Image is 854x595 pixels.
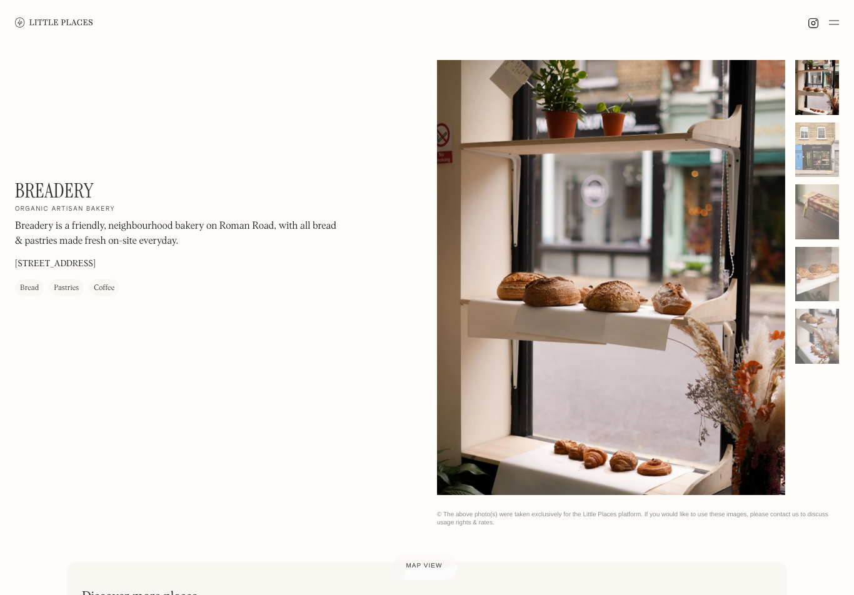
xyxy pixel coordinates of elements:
[15,205,115,214] h2: Organic artisan bakery
[54,282,79,294] div: Pastries
[94,282,114,294] div: Coffee
[15,179,94,202] h1: Breadery
[391,552,458,580] a: Map view
[406,562,443,569] span: Map view
[437,511,839,527] div: © The above photo(s) were taken exclusively for the Little Places platform. If you would like to ...
[15,257,96,271] p: [STREET_ADDRESS]
[15,219,353,249] p: Breadery is a friendly, neighbourhood bakery on Roman Road, with all bread & pastries made fresh ...
[20,282,39,294] div: Bread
